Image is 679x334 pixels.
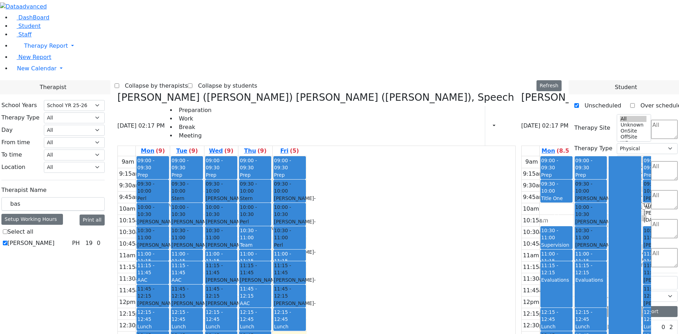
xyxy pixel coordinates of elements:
[651,190,678,209] textarea: Search
[137,241,168,256] div: [PERSON_NAME]
[274,158,291,170] span: 09:00 - 09:30
[137,218,168,233] div: [PERSON_NAME]
[274,218,305,233] div: [PERSON_NAME]
[574,144,613,153] label: Therapy Type
[651,120,678,139] textarea: Search
[620,128,647,134] option: OnSite
[644,171,674,178] div: Prep
[274,204,305,218] span: 10:00 - 10:30
[156,147,165,155] label: (9)
[172,227,202,241] span: 10:30 - 11:00
[274,249,316,262] span: - [DATE]
[118,321,146,330] div: 12:30pm
[192,80,257,92] label: Collapse by students
[18,31,31,38] span: Staff
[189,147,198,155] label: (9)
[575,158,592,170] span: 09:00 - 09:30
[541,263,558,275] span: 11:15 - 12:15
[172,241,202,256] div: [PERSON_NAME]
[240,286,257,299] span: 11:45 - 12:15
[172,204,202,218] span: 10:00 - 10:30
[206,251,223,264] span: 11:00 - 11:15
[118,286,146,295] div: 11:45am
[11,31,31,38] a: Staff
[644,227,674,241] span: 10:30 - 11:00
[137,285,168,300] span: 11:45 - 12:15
[206,227,237,241] span: 10:30 - 11:00
[206,204,237,218] span: 10:00 - 10:30
[118,181,142,190] div: 9:30am
[521,122,569,130] span: [DATE] 02:17 PM
[206,195,237,209] div: [PERSON_NAME]
[660,323,667,332] div: 0
[274,262,305,276] span: 11:15 - 11:45
[522,298,541,306] div: 12pm
[240,276,271,291] div: [PERSON_NAME]
[172,171,202,178] div: Prep
[274,300,305,314] div: [PERSON_NAME]
[575,227,606,241] span: 10:30 - 11:00
[80,215,105,225] button: Print all
[11,54,51,60] a: New Report
[172,285,202,300] span: 11:45 - 12:15
[620,134,647,140] option: OffSite
[274,195,305,209] div: [PERSON_NAME]
[175,146,199,156] a: September 2, 2025
[522,251,541,260] div: 11am
[240,171,271,178] div: Prep
[18,54,51,60] span: New Report
[11,14,50,21] a: DashBoard
[137,309,154,322] span: 12:15 - 12:45
[575,171,606,178] div: Prep
[644,209,674,224] div: [PERSON_NAME]
[206,323,237,330] div: Lunch
[1,186,47,194] label: Therapist Name
[137,323,168,330] div: Lunch
[240,251,257,264] span: 11:00 - 11:15
[95,239,102,247] div: 0
[536,80,562,91] button: Refresh
[575,204,606,218] span: 10:00 - 10:30
[137,251,154,264] span: 11:00 - 11:15
[1,113,40,122] label: Therapy Type
[505,120,509,132] div: Setup
[499,120,502,132] div: Report
[172,300,202,314] div: [PERSON_NAME]
[644,285,674,300] span: 11:45 - 12:15
[137,227,168,241] span: 10:30 - 11:00
[206,262,237,276] span: 11:15 - 11:45
[522,181,546,190] div: 9:30am
[274,171,305,178] div: Prep
[575,251,592,264] span: 11:00 - 11:15
[575,309,592,322] span: 12:15 - 12:45
[651,161,678,180] textarea: Search
[11,23,41,29] a: Student
[1,138,30,147] label: From time
[541,251,558,264] span: 11:00 - 11:15
[644,300,674,314] div: [PERSON_NAME]
[522,321,550,330] div: 12:30pm
[274,285,305,300] span: 11:45 - 12:15
[206,241,237,256] div: [PERSON_NAME]
[644,323,674,330] div: Lunch
[541,228,558,240] span: 10:30 - 11:00
[118,275,146,283] div: 11:30am
[118,310,146,318] div: 12:15pm
[176,131,211,140] li: Meeting
[1,197,105,211] input: Search
[172,195,202,216] div: Stern Shmily
[541,241,572,248] div: Supervision
[274,195,316,208] span: - [DATE]
[522,216,550,225] div: 10:15am
[17,65,57,72] span: New Calendar
[524,158,540,166] div: 9am
[224,147,233,155] label: (9)
[1,163,25,171] label: Location
[172,309,188,322] span: 12:15 - 12:45
[240,262,271,276] span: 11:15 - 11:45
[511,120,516,131] div: Delete
[522,193,546,201] div: 9:45am
[24,42,68,49] span: Therapy Report
[137,204,168,218] span: 10:00 - 10:30
[118,193,142,201] div: 9:45am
